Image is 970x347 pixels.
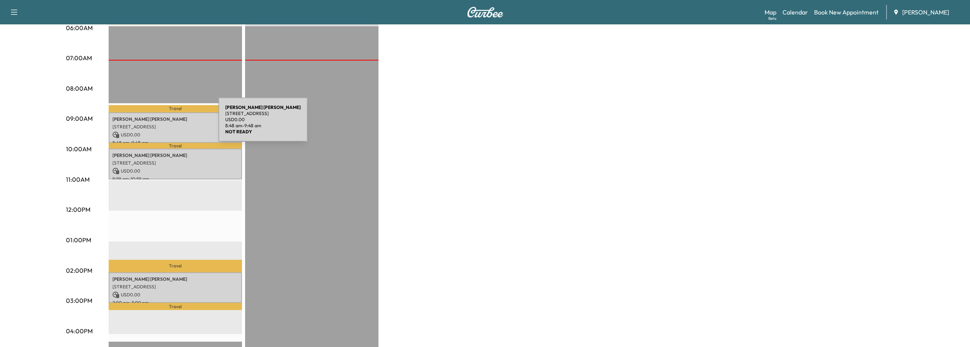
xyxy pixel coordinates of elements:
p: [PERSON_NAME] [PERSON_NAME] [112,152,238,158]
p: [STREET_ADDRESS] [225,110,301,117]
p: 12:00PM [66,205,90,214]
p: 07:00AM [66,53,92,62]
p: 9:59 am - 10:59 am [112,176,238,182]
p: 8:48 am - 9:48 am [225,123,301,129]
p: 03:00PM [66,296,92,305]
p: Travel [109,260,242,272]
p: [STREET_ADDRESS] [112,284,238,290]
a: MapBeta [765,8,776,17]
p: [PERSON_NAME] [PERSON_NAME] [112,276,238,282]
p: 2:00 pm - 3:00 pm [112,300,238,306]
p: Travel [109,143,242,149]
span: [PERSON_NAME] [902,8,949,17]
p: USD 0.00 [112,291,238,298]
p: 11:00AM [66,175,90,184]
p: 10:00AM [66,144,91,154]
p: 01:00PM [66,235,91,245]
b: NOT READY [225,129,252,134]
p: 02:00PM [66,266,92,275]
p: USD 0.00 [225,117,301,123]
p: [STREET_ADDRESS] [112,160,238,166]
div: Beta [768,16,776,21]
p: 8:48 am - 9:48 am [112,140,238,146]
p: [PERSON_NAME] [PERSON_NAME] [112,116,238,122]
p: Travel [109,303,242,310]
img: Curbee Logo [467,7,503,18]
p: 09:00AM [66,114,93,123]
p: Travel [109,105,242,112]
p: 06:00AM [66,23,93,32]
a: Book New Appointment [814,8,879,17]
p: 08:00AM [66,84,93,93]
p: USD 0.00 [112,131,238,138]
p: 04:00PM [66,326,93,336]
a: Calendar [782,8,808,17]
b: [PERSON_NAME] [PERSON_NAME] [225,104,301,110]
p: [STREET_ADDRESS] [112,124,238,130]
p: USD 0.00 [112,168,238,174]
